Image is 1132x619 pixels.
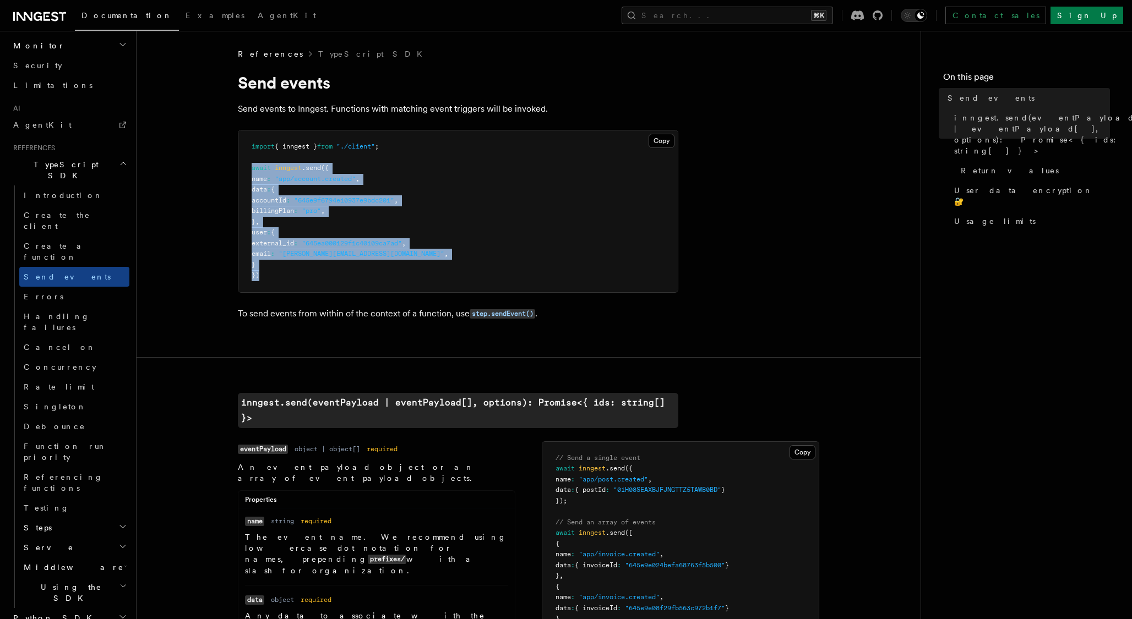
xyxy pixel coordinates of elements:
[238,495,515,509] div: Properties
[321,207,325,215] span: ,
[13,61,62,70] span: Security
[954,216,1036,227] span: Usage limits
[238,306,678,322] p: To send events from within of the context of a function, use .
[9,185,129,608] div: TypeScript SDK
[19,267,129,287] a: Send events
[571,486,575,494] span: :
[252,143,275,150] span: import
[579,593,660,601] span: "app/invoice.created"
[470,308,535,319] a: step.sendEvent()
[245,517,264,526] code: name
[394,196,398,204] span: ,
[961,165,1059,176] span: Return values
[956,161,1110,180] a: Return values
[9,155,129,185] button: TypeScript SDK
[271,250,275,258] span: :
[556,583,559,590] span: {
[945,7,1046,24] a: Contact sales
[606,529,625,536] span: .send
[252,239,294,247] span: external_id
[24,312,90,332] span: Handling failures
[725,604,729,612] span: }
[559,572,563,579] span: ,
[556,572,559,579] span: }
[9,144,55,152] span: References
[649,134,674,148] button: Copy
[811,10,826,21] kbd: ⌘K
[9,36,129,56] button: Monitor
[24,442,107,462] span: Function run priority
[19,306,129,337] a: Handling failures
[24,191,103,200] span: Introduction
[19,522,52,533] span: Steps
[19,582,119,604] span: Using the SDK
[954,185,1110,207] span: User data encryption 🔐
[19,518,129,538] button: Steps
[179,3,251,30] a: Examples
[238,445,288,454] code: eventPayload
[625,529,633,536] span: ([
[317,143,333,150] span: from
[13,81,92,90] span: Limitations
[375,143,379,150] span: ;
[301,595,331,604] dd: required
[294,239,298,247] span: :
[444,250,448,258] span: ,
[19,185,129,205] a: Introduction
[238,101,678,117] p: Send events to Inngest. Functions with matching event triggers will be invoked.
[13,120,72,129] span: AgentKit
[950,211,1110,231] a: Usage limits
[556,550,571,558] span: name
[9,159,119,181] span: TypeScript SDK
[9,104,20,113] span: AI
[556,529,575,536] span: await
[19,577,129,608] button: Using the SDK
[625,464,633,472] span: ({
[24,211,90,231] span: Create the client
[252,164,271,172] span: await
[252,196,286,204] span: accountId
[252,218,255,226] span: }
[575,604,617,612] span: { invoiceId
[9,56,129,75] a: Security
[336,143,375,150] span: "./client"
[252,261,255,269] span: }
[295,445,360,453] dd: object | object[]
[275,164,302,172] span: inngest
[267,228,271,236] span: :
[318,48,429,59] a: TypeScript SDK
[943,88,1110,108] a: Send events
[271,595,294,604] dd: object
[238,393,678,428] code: inngest.send(eventPayload | eventPayload[], options): Promise<{ ids: string[] }>
[556,475,571,483] span: name
[571,593,575,601] span: :
[294,196,394,204] span: "645e9f6794e10937e9bdc201"
[950,180,1110,211] a: User data encryption 🔐
[19,236,129,267] a: Create a function
[19,417,129,436] a: Debounce
[275,175,356,183] span: "app/account.created"
[571,475,575,483] span: :
[271,517,294,525] dd: string
[302,164,321,172] span: .send
[24,473,103,492] span: Referencing functions
[19,377,129,397] a: Rate limit
[579,464,606,472] span: inngest
[356,175,360,183] span: ,
[9,115,129,135] a: AgentKit
[238,48,303,59] span: References
[556,604,571,612] span: data
[617,604,621,612] span: :
[9,40,65,51] span: Monitor
[286,196,290,204] span: :
[368,555,406,564] code: prefixes/
[579,529,606,536] span: inngest
[252,185,267,193] span: data
[571,604,575,612] span: :
[302,207,321,215] span: "pro"
[660,550,663,558] span: ,
[252,228,267,236] span: user
[606,486,609,494] span: :
[321,164,329,172] span: ({
[725,561,729,569] span: }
